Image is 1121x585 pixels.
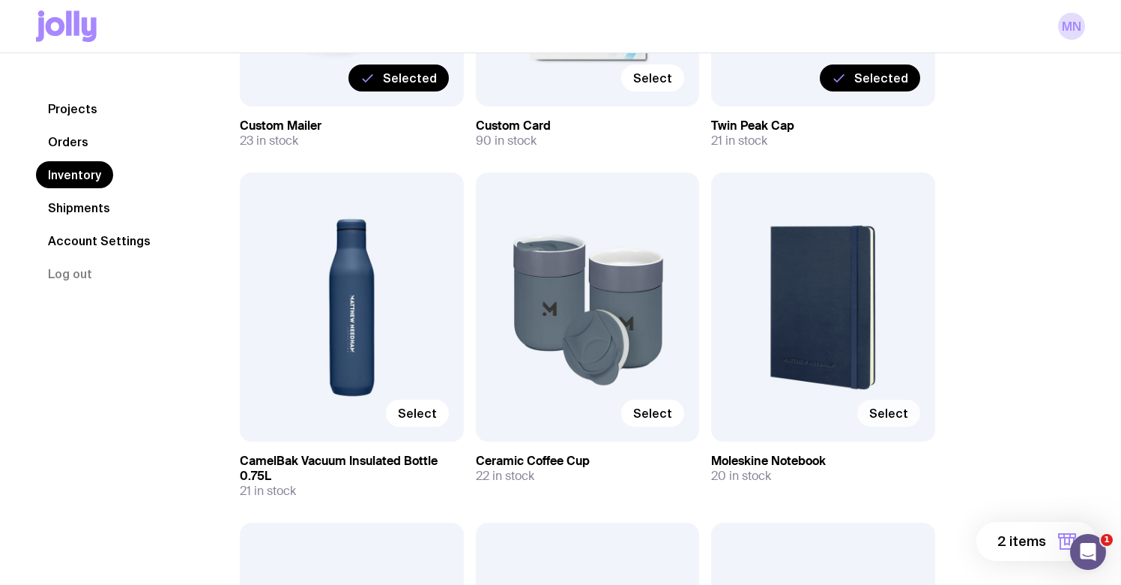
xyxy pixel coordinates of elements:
[476,118,700,133] h3: Custom Card
[240,118,464,133] h3: Custom Mailer
[711,454,935,469] h3: Moleskine Notebook
[711,469,771,484] span: 20 in stock
[997,532,1046,550] span: 2 items
[240,484,296,499] span: 21 in stock
[869,406,908,421] span: Select
[36,161,113,188] a: Inventory
[1101,534,1113,546] span: 1
[398,406,437,421] span: Select
[240,454,464,484] h3: CamelBak Vacuum Insulated Bottle 0.75L
[36,260,104,287] button: Log out
[633,70,672,85] span: Select
[976,522,1097,561] button: 2 items
[1058,13,1085,40] a: MN
[383,70,437,85] span: Selected
[36,194,122,221] a: Shipments
[711,118,935,133] h3: Twin Peak Cap
[36,95,109,122] a: Projects
[476,454,700,469] h3: Ceramic Coffee Cup
[476,469,534,484] span: 22 in stock
[36,227,163,254] a: Account Settings
[1070,534,1106,570] iframe: Intercom live chat
[854,70,908,85] span: Selected
[633,406,672,421] span: Select
[240,133,298,148] span: 23 in stock
[711,133,767,148] span: 21 in stock
[36,128,100,155] a: Orders
[476,133,537,148] span: 90 in stock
